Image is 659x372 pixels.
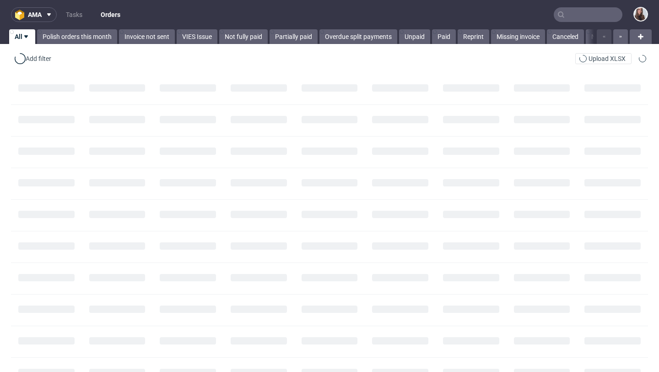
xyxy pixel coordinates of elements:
span: ama [28,11,42,18]
a: Paid [432,29,456,44]
a: VIES Issue [177,29,217,44]
img: Sandra Beśka [634,8,647,21]
a: Unpaid [399,29,430,44]
a: Tasks [60,7,88,22]
button: Upload XLSX [575,53,632,64]
a: Not fully paid [219,29,268,44]
a: Polish orders this month [37,29,117,44]
button: ama [11,7,57,22]
img: logo [15,10,28,20]
a: Missing invoice [491,29,545,44]
a: Orders [95,7,126,22]
a: Reprint [458,29,489,44]
a: Canceled [547,29,584,44]
a: Not PL [586,29,616,44]
a: Partially paid [270,29,318,44]
div: Add filter [13,51,53,66]
a: All [9,29,35,44]
a: Overdue split payments [319,29,397,44]
a: Invoice not sent [119,29,175,44]
span: Upload XLSX [587,55,627,62]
